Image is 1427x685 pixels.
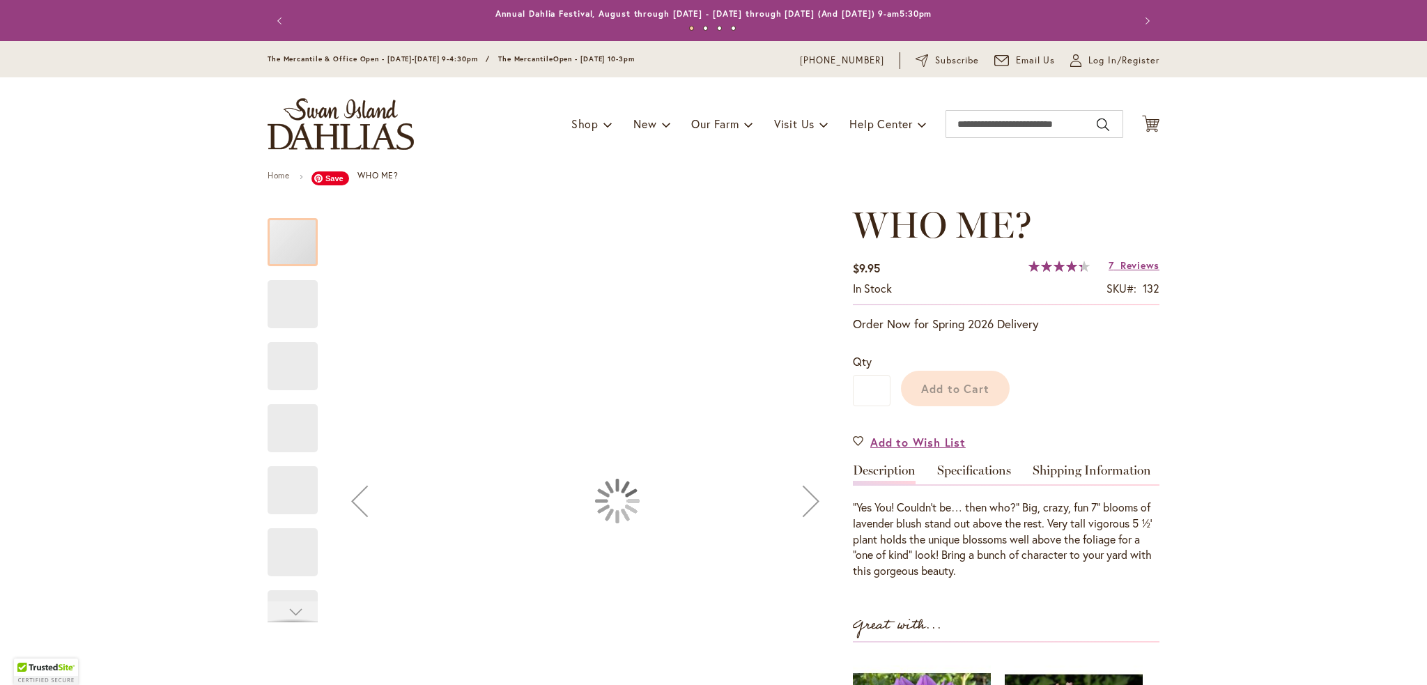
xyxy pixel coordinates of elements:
strong: SKU [1106,281,1136,295]
span: Help Center [849,116,913,131]
a: Subscribe [916,54,979,68]
a: Add to Wish List [853,434,966,450]
span: $9.95 [853,261,880,275]
a: Description [853,464,916,484]
a: Home [268,170,289,180]
div: 132 [1143,281,1159,297]
strong: WHO ME? [357,170,398,180]
a: store logo [268,98,414,150]
a: Email Us [994,54,1056,68]
span: Our Farm [691,116,739,131]
div: Who Me? [268,576,332,638]
div: Who Me? [268,452,332,514]
button: 2 of 4 [703,26,708,31]
p: Order Now for Spring 2026 Delivery [853,316,1159,332]
div: Who Me? [268,390,332,452]
strong: Great with... [853,614,942,637]
div: Who Me? [268,204,332,266]
span: Log In/Register [1088,54,1159,68]
span: WHO ME? [853,203,1032,247]
button: 4 of 4 [731,26,736,31]
span: Qty [853,354,872,369]
button: Previous [268,7,295,35]
button: Next [1132,7,1159,35]
a: 7 Reviews [1109,259,1159,272]
span: Shop [571,116,599,131]
div: “Yes You! Couldn’t be… then who?” Big, crazy, fun 7” blooms of lavender blush stand out above the... [853,500,1159,579]
span: Save [311,171,349,185]
div: 88% [1028,261,1090,272]
span: In stock [853,281,892,295]
span: Email Us [1016,54,1056,68]
div: Next [268,601,318,622]
span: Visit Us [774,116,815,131]
a: Shipping Information [1033,464,1151,484]
span: The Mercantile & Office Open - [DATE]-[DATE] 9-4:30pm / The Mercantile [268,54,553,63]
a: Shop [314,170,333,180]
div: Who Me? [268,514,332,576]
div: TrustedSite Certified [14,659,78,685]
a: Annual Dahlia Festival, August through [DATE] - [DATE] through [DATE] (And [DATE]) 9-am5:30pm [495,8,932,19]
a: Log In/Register [1070,54,1159,68]
a: Specifications [937,464,1011,484]
span: 7 [1109,259,1114,272]
span: Reviews [1120,259,1159,272]
span: New [633,116,656,131]
span: Add to Wish List [870,434,966,450]
button: 3 of 4 [717,26,722,31]
span: Open - [DATE] 10-3pm [553,54,635,63]
span: Subscribe [935,54,979,68]
a: [PHONE_NUMBER] [800,54,884,68]
div: Who Me? [268,328,332,390]
button: 1 of 4 [689,26,694,31]
div: Who Me? [268,266,332,328]
div: Availability [853,281,892,297]
div: Detailed Product Info [853,464,1159,579]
